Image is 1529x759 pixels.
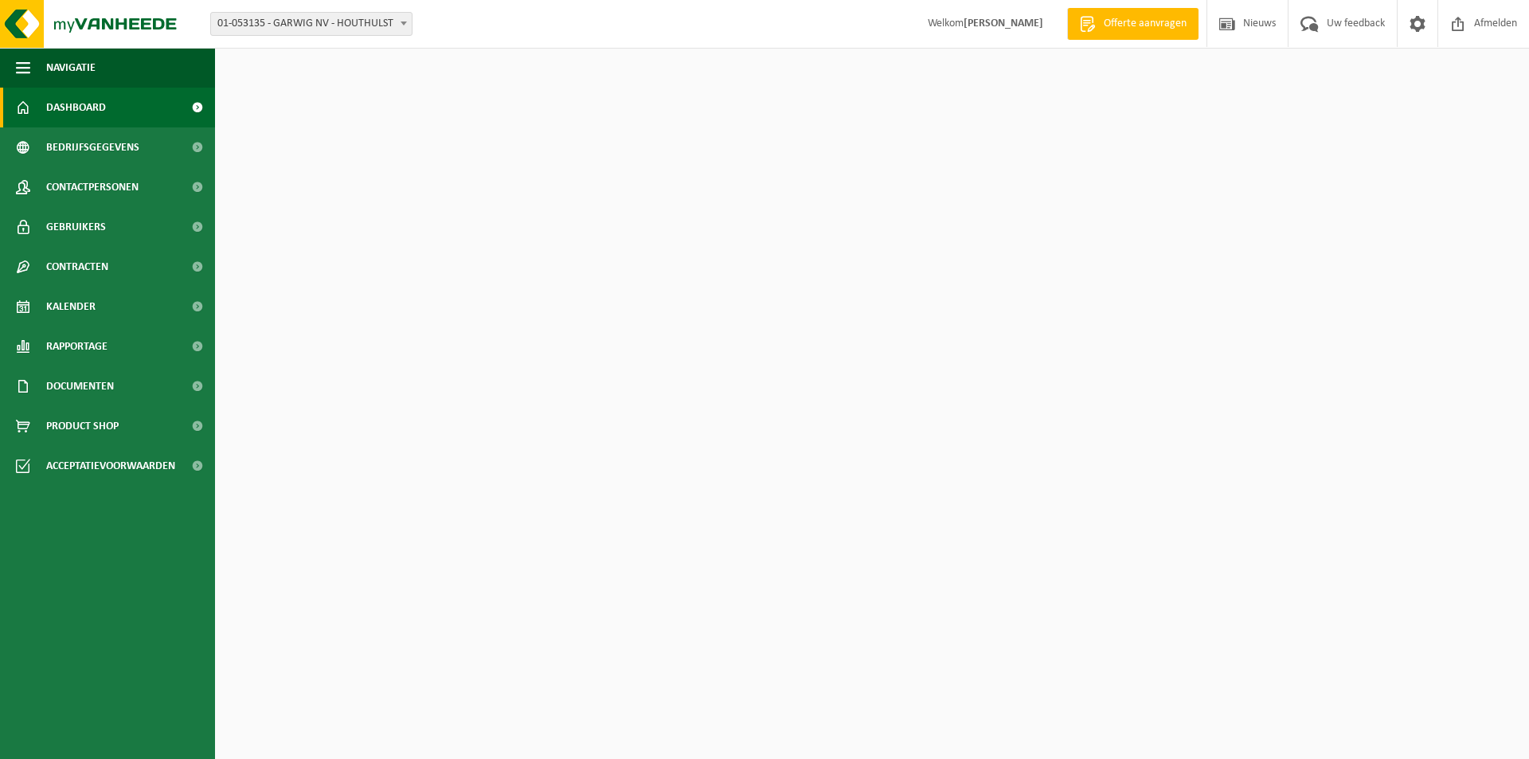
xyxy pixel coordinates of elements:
span: 01-053135 - GARWIG NV - HOUTHULST [210,12,413,36]
span: Contracten [46,247,108,287]
span: Rapportage [46,327,108,366]
strong: [PERSON_NAME] [964,18,1043,29]
span: 01-053135 - GARWIG NV - HOUTHULST [211,13,412,35]
span: Product Shop [46,406,119,446]
span: Documenten [46,366,114,406]
span: Offerte aanvragen [1100,16,1191,32]
span: Bedrijfsgegevens [46,127,139,167]
span: Contactpersonen [46,167,139,207]
span: Dashboard [46,88,106,127]
a: Offerte aanvragen [1067,8,1199,40]
span: Gebruikers [46,207,106,247]
span: Acceptatievoorwaarden [46,446,175,486]
span: Navigatie [46,48,96,88]
span: Kalender [46,287,96,327]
